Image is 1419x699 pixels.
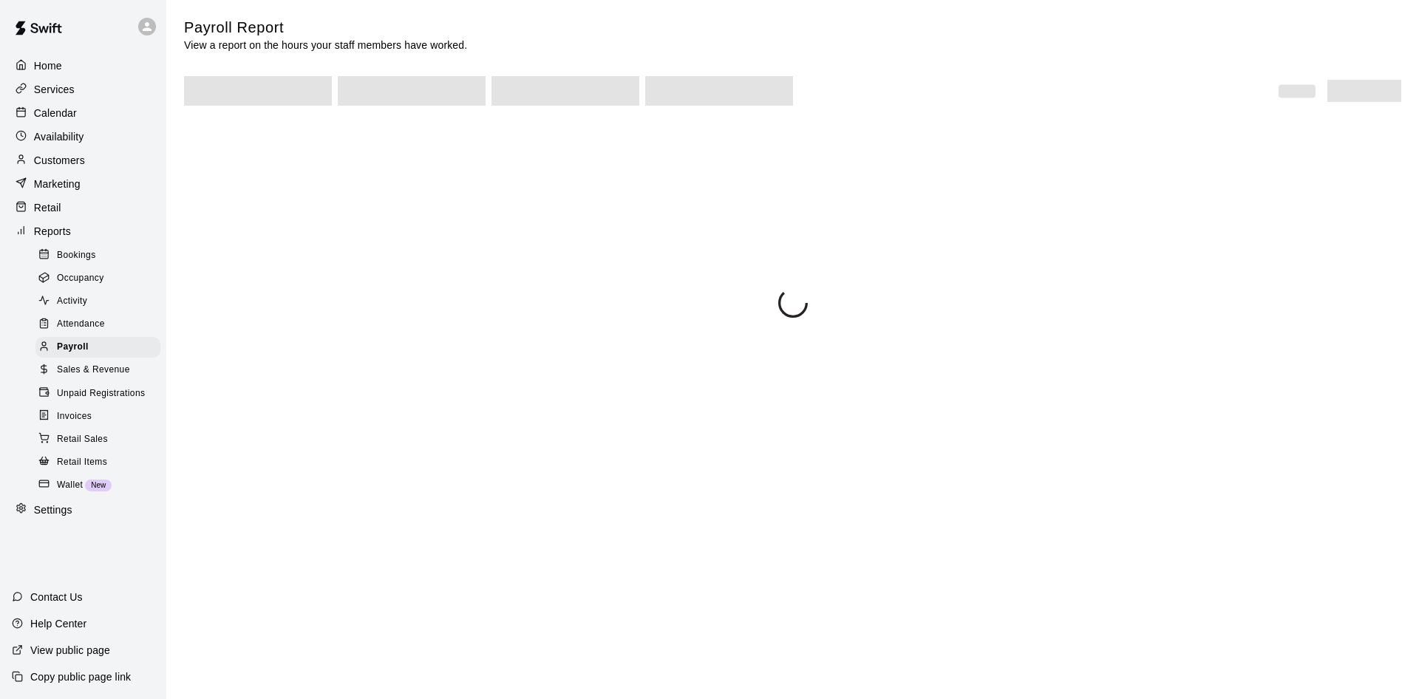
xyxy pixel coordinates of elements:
a: Retail Sales [35,428,166,451]
a: WalletNew [35,474,166,497]
a: Activity [35,290,166,313]
div: Attendance [35,314,160,335]
span: Retail Sales [57,432,108,447]
span: Retail Items [57,455,107,470]
div: Occupancy [35,268,160,289]
a: Retail [12,197,154,219]
span: Sales & Revenue [57,363,130,378]
span: Bookings [57,248,96,263]
p: View a report on the hours your staff members have worked. [184,38,467,52]
div: Unpaid Registrations [35,383,160,404]
a: Retail Items [35,451,166,474]
a: Home [12,55,154,77]
p: Availability [34,129,84,144]
span: Attendance [57,317,105,332]
p: Contact Us [30,590,83,604]
div: Retail Sales [35,429,160,450]
p: Retail [34,200,61,215]
span: Unpaid Registrations [57,386,145,401]
span: Activity [57,294,87,309]
span: New [85,481,112,489]
div: Invoices [35,406,160,427]
p: Help Center [30,616,86,631]
span: Wallet [57,478,83,493]
h5: Payroll Report [184,18,467,38]
a: Reports [12,220,154,242]
a: Payroll [35,336,166,359]
span: Payroll [57,340,89,355]
p: Customers [34,153,85,168]
a: Occupancy [35,267,166,290]
span: Occupancy [57,271,104,286]
div: Payroll [35,337,160,358]
p: Settings [34,502,72,517]
a: Unpaid Registrations [35,382,166,405]
div: Retail Items [35,452,160,473]
a: Customers [12,149,154,171]
p: Copy public page link [30,669,131,684]
div: Activity [35,291,160,312]
a: Invoices [35,405,166,428]
a: Calendar [12,102,154,124]
p: View public page [30,643,110,658]
div: WalletNew [35,475,160,496]
p: Marketing [34,177,81,191]
p: Services [34,82,75,97]
p: Home [34,58,62,73]
a: Marketing [12,173,154,195]
a: Settings [12,499,154,521]
a: Services [12,78,154,100]
div: Bookings [35,245,160,266]
a: Bookings [35,244,166,267]
a: Availability [12,126,154,148]
p: Calendar [34,106,77,120]
span: Invoices [57,409,92,424]
a: Attendance [35,313,166,336]
p: Reports [34,224,71,239]
div: Sales & Revenue [35,360,160,381]
a: Sales & Revenue [35,359,166,382]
